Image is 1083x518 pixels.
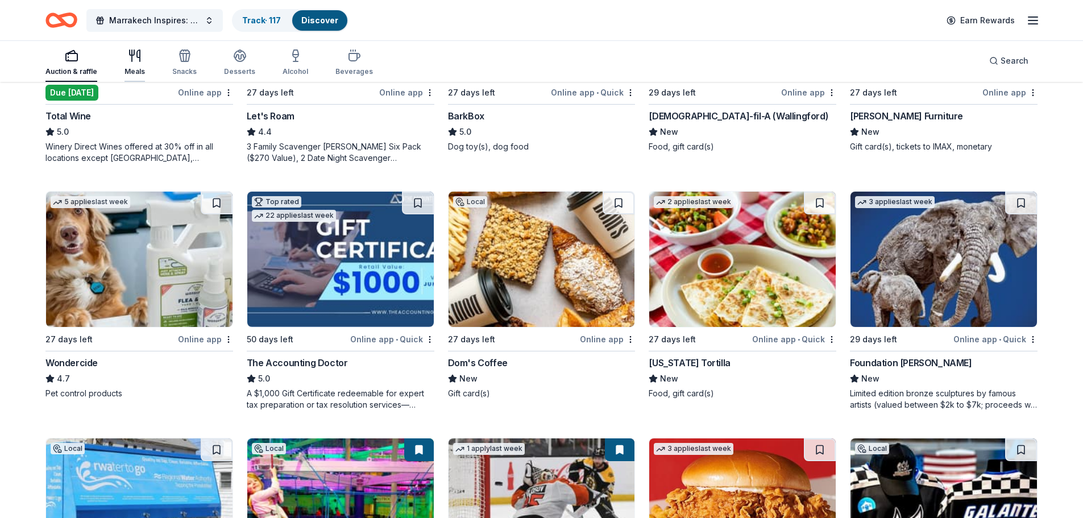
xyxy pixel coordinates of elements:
[850,141,1038,152] div: Gift card(s), tickets to IMAX, monetary
[850,109,963,123] div: [PERSON_NAME] Furniture
[448,333,495,346] div: 27 days left
[953,332,1038,346] div: Online app Quick
[448,141,636,152] div: Dog toy(s), dog food
[850,356,972,370] div: Foundation [PERSON_NAME]
[654,443,733,455] div: 3 applies last week
[335,44,373,82] button: Beverages
[247,191,434,411] a: Image for The Accounting DoctorTop rated22 applieslast week50 days leftOnline app•QuickThe Accoun...
[752,332,836,346] div: Online app Quick
[649,86,696,100] div: 29 days left
[999,335,1001,344] span: •
[855,443,889,454] div: Local
[224,44,255,82] button: Desserts
[247,388,434,411] div: A $1,000 Gift Certificate redeemable for expert tax preparation or tax resolution services—recipi...
[551,85,635,100] div: Online app Quick
[448,109,484,123] div: BarkBox
[855,196,935,208] div: 3 applies last week
[172,44,197,82] button: Snacks
[51,196,130,208] div: 5 applies last week
[940,10,1022,31] a: Earn Rewards
[178,85,233,100] div: Online app
[861,125,879,139] span: New
[781,85,836,100] div: Online app
[850,388,1038,411] div: Limited edition bronze sculptures by famous artists (valued between $2k to $7k; proceeds will spl...
[45,333,93,346] div: 27 days left
[232,9,348,32] button: Track· 117Discover
[45,388,233,399] div: Pet control products
[45,109,91,123] div: Total Wine
[654,196,733,208] div: 2 applies last week
[247,356,348,370] div: The Accounting Doctor
[448,388,636,399] div: Gift card(s)
[45,191,233,399] a: Image for Wondercide5 applieslast week27 days leftOnline appWondercide4.7Pet control products
[45,141,233,164] div: Winery Direct Wines offered at 30% off in all locations except [GEOGRAPHIC_DATA], [GEOGRAPHIC_DAT...
[252,196,301,208] div: Top rated
[850,86,897,100] div: 27 days left
[252,443,286,454] div: Local
[247,109,294,123] div: Let's Roam
[580,332,635,346] div: Online app
[247,141,434,164] div: 3 Family Scavenger [PERSON_NAME] Six Pack ($270 Value), 2 Date Night Scavenger [PERSON_NAME] Two ...
[448,191,636,399] a: Image for Dom's CoffeeLocal27 days leftOnline appDom's CoffeeNewGift card(s)
[172,67,197,76] div: Snacks
[379,85,434,100] div: Online app
[850,191,1038,411] a: Image for Foundation Michelangelo3 applieslast week29 days leftOnline app•QuickFoundation [PERSON...
[596,88,599,97] span: •
[45,44,97,82] button: Auction & raffle
[449,192,635,327] img: Image for Dom's Coffee
[980,49,1038,72] button: Search
[660,372,678,386] span: New
[850,192,1037,327] img: Image for Foundation Michelangelo
[660,125,678,139] span: New
[109,14,200,27] span: Marrakech Inspires: An Evening of Possibility Cocktail Party & Auction
[649,333,696,346] div: 27 days left
[459,125,471,139] span: 5.0
[224,67,255,76] div: Desserts
[57,372,70,386] span: 4.7
[649,192,836,327] img: Image for California Tortilla
[258,125,272,139] span: 4.4
[57,125,69,139] span: 5.0
[247,333,293,346] div: 50 days left
[350,332,434,346] div: Online app Quick
[649,191,836,399] a: Image for California Tortilla2 applieslast week27 days leftOnline app•Quick[US_STATE] TortillaNew...
[335,67,373,76] div: Beverages
[861,372,879,386] span: New
[45,356,98,370] div: Wondercide
[258,372,270,386] span: 5.0
[649,109,828,123] div: [DEMOGRAPHIC_DATA]-fil-A (Wallingford)
[453,196,487,208] div: Local
[247,192,434,327] img: Image for The Accounting Doctor
[448,86,495,100] div: 27 days left
[301,15,338,25] a: Discover
[982,85,1038,100] div: Online app
[649,356,730,370] div: [US_STATE] Tortilla
[448,356,508,370] div: Dom's Coffee
[649,141,836,152] div: Food, gift card(s)
[453,443,525,455] div: 1 apply last week
[242,15,281,25] a: Track· 117
[125,67,145,76] div: Meals
[86,9,223,32] button: Marrakech Inspires: An Evening of Possibility Cocktail Party & Auction
[1001,54,1028,68] span: Search
[125,44,145,82] button: Meals
[45,85,98,101] div: Due [DATE]
[178,332,233,346] div: Online app
[396,335,398,344] span: •
[252,210,336,222] div: 22 applies last week
[649,388,836,399] div: Food, gift card(s)
[459,372,478,386] span: New
[283,44,308,82] button: Alcohol
[45,67,97,76] div: Auction & raffle
[247,86,294,100] div: 27 days left
[46,192,233,327] img: Image for Wondercide
[798,335,800,344] span: •
[283,67,308,76] div: Alcohol
[850,333,897,346] div: 29 days left
[45,7,77,34] a: Home
[51,443,85,454] div: Local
